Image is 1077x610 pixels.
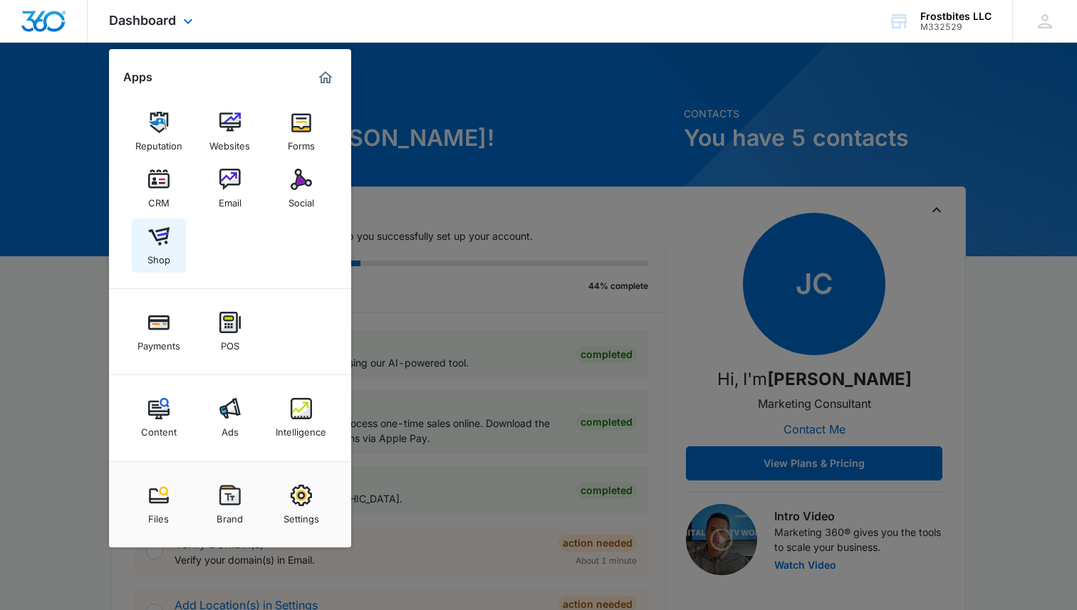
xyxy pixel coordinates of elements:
[132,305,186,359] a: Payments
[221,333,239,352] div: POS
[203,162,257,216] a: Email
[274,162,328,216] a: Social
[222,419,239,438] div: Ads
[920,11,992,22] div: account name
[148,190,170,209] div: CRM
[132,162,186,216] a: CRM
[148,506,169,525] div: Files
[135,133,182,152] div: Reputation
[274,478,328,532] a: Settings
[147,247,170,265] div: Shop
[132,105,186,159] a: Reputation
[288,190,314,209] div: Social
[132,219,186,273] a: Shop
[132,478,186,532] a: Files
[288,133,315,152] div: Forms
[276,419,326,438] div: Intelligence
[203,105,257,159] a: Websites
[132,391,186,445] a: Content
[209,133,250,152] div: Websites
[920,22,992,32] div: account id
[203,305,257,359] a: POS
[203,391,257,445] a: Ads
[283,506,319,525] div: Settings
[141,419,177,438] div: Content
[109,13,176,28] span: Dashboard
[219,190,241,209] div: Email
[217,506,243,525] div: Brand
[274,391,328,445] a: Intelligence
[137,333,180,352] div: Payments
[274,105,328,159] a: Forms
[203,478,257,532] a: Brand
[314,66,337,89] a: Marketing 360® Dashboard
[123,70,152,84] h2: Apps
